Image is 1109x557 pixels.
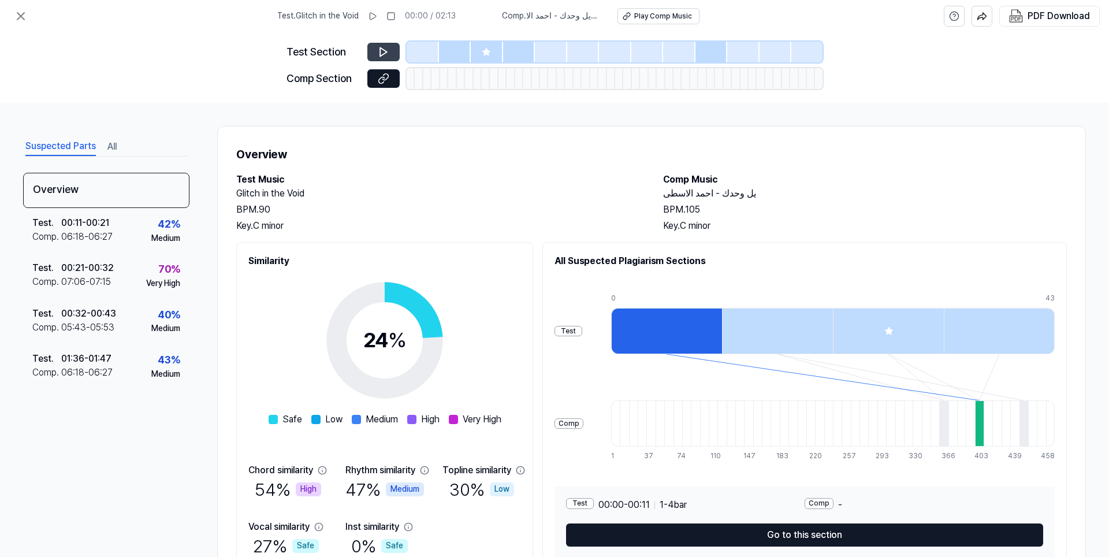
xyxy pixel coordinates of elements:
div: 00:00 / 02:13 [405,10,456,22]
div: Test . [32,307,61,321]
div: 06:18 - 06:27 [61,366,113,380]
div: Medium [386,482,424,496]
div: 00:11 - 00:21 [61,216,109,230]
div: Test . [32,216,61,230]
h2: Test Music [236,173,640,187]
button: All [107,138,117,156]
img: PDF Download [1009,9,1023,23]
div: 37 [644,451,653,461]
div: 330 [909,451,917,461]
div: 439 [1008,451,1017,461]
div: 0 [611,294,722,303]
div: 110 [710,451,719,461]
div: 00:21 - 00:32 [61,261,114,275]
button: PDF Download [1007,6,1092,26]
div: Medium [151,369,180,380]
span: Low [325,413,343,426]
div: 257 [843,451,851,461]
div: 147 [743,451,752,461]
div: Key. C minor [663,219,1067,233]
div: Comp . [32,321,61,335]
div: Rhythm similarity [345,463,415,477]
div: 30 % [449,477,514,502]
div: Play Comp Music [634,12,692,21]
div: Overview [23,173,189,208]
h2: يل وحدك - احمد الاسطى [663,187,1067,200]
div: PDF Download [1028,9,1090,24]
div: 183 [776,451,785,461]
span: 1 - 4 bar [660,498,687,512]
div: Safe [292,539,319,553]
img: share [977,11,987,21]
span: High [421,413,440,426]
div: 293 [876,451,884,461]
div: Vocal similarity [248,520,310,534]
div: Test . [32,352,61,366]
div: 24 [363,325,407,356]
span: Test . Glitch in the Void [277,10,359,22]
div: Comp . [32,366,61,380]
div: BPM. 105 [663,203,1067,217]
div: Comp Section [286,70,360,87]
h2: All Suspected Plagiarism Sections [554,254,1055,268]
div: Comp . [32,230,61,244]
div: 74 [677,451,686,461]
div: 43 % [158,352,180,369]
button: Suspected Parts [25,138,96,156]
div: Medium [151,233,180,244]
div: Test . [32,261,61,275]
div: 54 % [255,477,321,502]
div: Comp . [32,275,61,289]
div: - [805,498,1043,512]
div: BPM. 90 [236,203,640,217]
div: Key. C minor [236,219,640,233]
div: Test [566,498,594,509]
button: help [944,6,965,27]
div: 70 % [158,261,180,278]
div: 458 [1041,451,1055,461]
span: Medium [366,413,398,426]
div: Low [490,482,514,496]
div: High [296,482,321,496]
div: Topline similarity [442,463,511,477]
div: Comp [554,418,583,429]
div: Medium [151,323,180,335]
button: Go to this section [566,523,1043,547]
div: 47 % [345,477,424,502]
h1: Overview [236,145,1067,164]
div: Safe [381,539,408,553]
span: 00:00 - 00:11 [598,498,650,512]
div: Very High [146,278,180,289]
div: 43 [1045,294,1055,303]
h2: Similarity [248,254,521,268]
div: 06:18 - 06:27 [61,230,113,244]
div: 366 [941,451,950,461]
div: 1 [611,451,620,461]
span: Very High [463,413,501,426]
svg: help [949,10,959,22]
div: 403 [974,451,983,461]
div: 00:32 - 00:43 [61,307,116,321]
h2: Glitch in the Void [236,187,640,200]
div: 40 % [158,307,180,324]
span: % [388,328,407,352]
span: Comp . يل وحدك - احمد الاسطى [502,10,604,22]
div: 01:36 - 01:47 [61,352,111,366]
div: Test [554,326,582,337]
div: 05:43 - 05:53 [61,321,114,335]
div: Inst similarity [345,520,399,534]
div: Chord similarity [248,463,313,477]
h2: Comp Music [663,173,1067,187]
span: Safe [282,413,302,426]
div: 07:06 - 07:15 [61,275,111,289]
button: Play Comp Music [617,8,699,24]
div: Test Section [286,44,360,61]
div: 42 % [158,216,180,233]
div: Comp [805,498,833,509]
div: 220 [809,451,818,461]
